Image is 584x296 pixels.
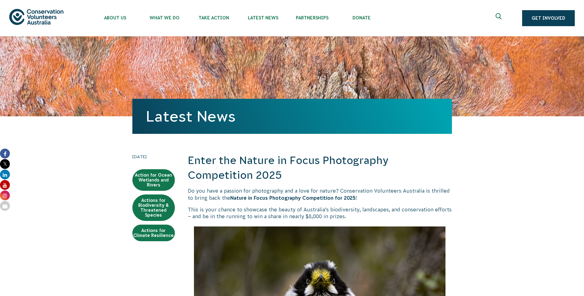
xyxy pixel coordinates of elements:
[140,15,189,20] span: What We Do
[132,153,175,160] time: [DATE]
[188,187,452,201] p: Do you have a passion for photography and a love for nature? Conservation Volunteers Australia is...
[9,9,63,25] img: logo.svg
[337,15,386,20] span: Donate
[522,10,575,26] a: Get Involved
[132,225,175,241] a: Actions for Climate Resilience
[230,195,356,201] strong: Nature in Focus Photography Competition for 2025
[188,206,452,220] p: This is your chance to showcase the beauty of Australia’s biodiversity, landscapes, and conservat...
[288,15,337,20] span: Partnerships
[189,15,238,20] span: Take Action
[146,108,236,125] a: Latest News
[132,194,175,221] a: Actions for Biodiversity & Threatened Species
[91,15,140,20] span: About Us
[188,153,452,182] h2: Enter the Nature in Focus Photography Competition 2025
[496,13,503,23] span: Expand search box
[238,15,288,20] span: Latest News
[492,11,507,26] button: Expand search box Close search box
[132,169,175,191] a: Action for Ocean Wetlands and Rivers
